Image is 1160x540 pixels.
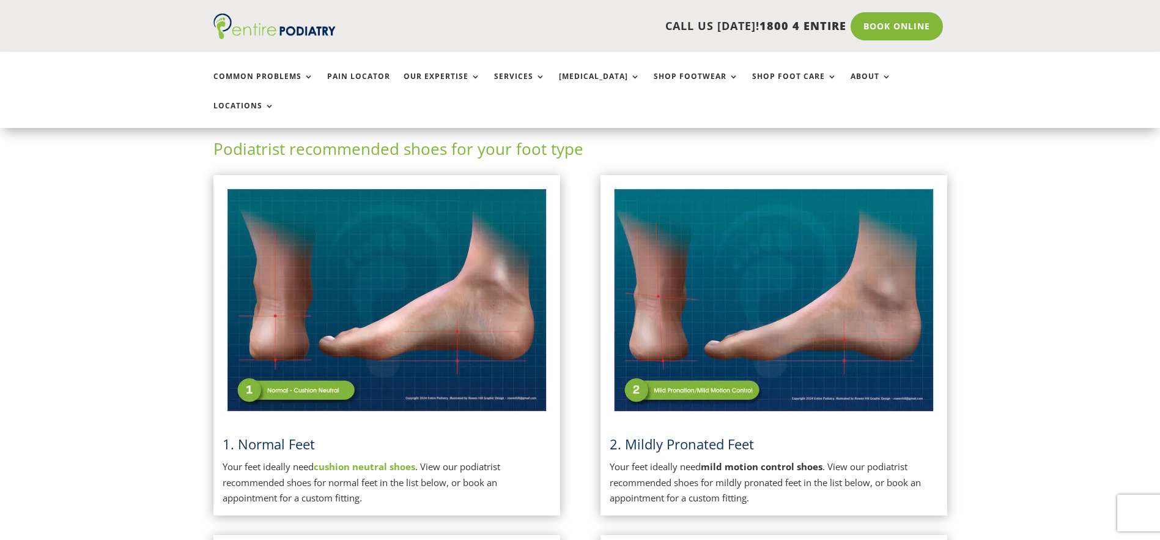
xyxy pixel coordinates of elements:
a: Entire Podiatry [213,29,336,42]
span: 1800 4 ENTIRE [759,18,846,33]
a: [MEDICAL_DATA] [559,72,640,99]
img: Mildly Pronated Feet - View Podiatrist Recommended Mild Motion Control Shoes [610,184,938,416]
a: cushion neutral shoes [314,460,415,473]
a: Pain Locator [327,72,390,99]
p: Your feet ideally need . View our podiatrist recommended shoes for normal feet in the list below,... [223,459,551,506]
a: Locations [213,102,275,128]
a: 1. Normal Feet [223,435,315,453]
a: Book Online [851,12,943,40]
a: Our Expertise [404,72,481,99]
img: Normal Feet - View Podiatrist Recommended Cushion Neutral Shoes [223,184,551,416]
a: About [851,72,892,99]
a: Common Problems [213,72,314,99]
span: 2. Mildly Pronated Feet [610,435,754,453]
img: logo (1) [213,13,336,39]
a: Shop Footwear [654,72,739,99]
strong: mild motion control shoes [701,460,822,473]
a: Services [494,72,545,99]
a: Shop Foot Care [752,72,837,99]
h2: Podiatrist recommended shoes for your foot type [213,138,947,166]
p: CALL US [DATE]! [383,18,846,34]
p: Your feet ideally need . View our podiatrist recommended shoes for mildly pronated feet in the li... [610,459,938,506]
